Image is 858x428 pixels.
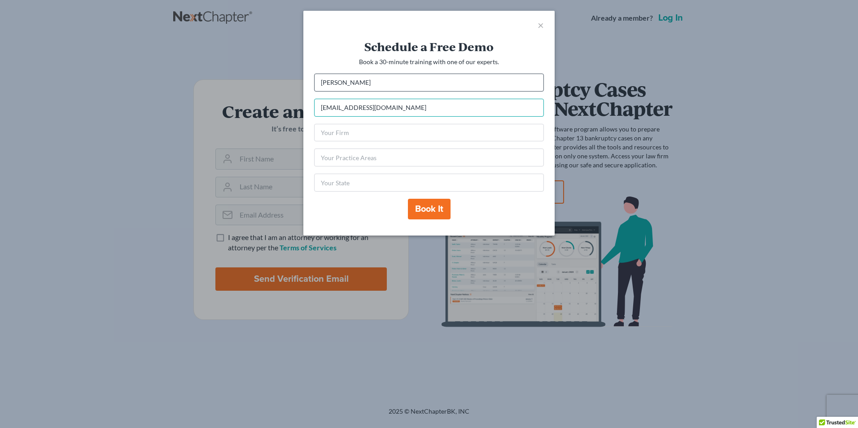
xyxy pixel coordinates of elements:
span: × [538,18,544,31]
input: Your State [314,174,544,192]
input: Your Email [314,99,544,117]
p: Book a 30-minute training with one of our experts. [314,57,544,66]
input: Your Name [314,74,544,92]
button: Book it [408,199,451,219]
input: Your Firm [314,124,544,142]
input: Your Practice Areas [314,148,544,166]
h3: Schedule a Free Demo [314,39,544,54]
button: close [538,20,544,31]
